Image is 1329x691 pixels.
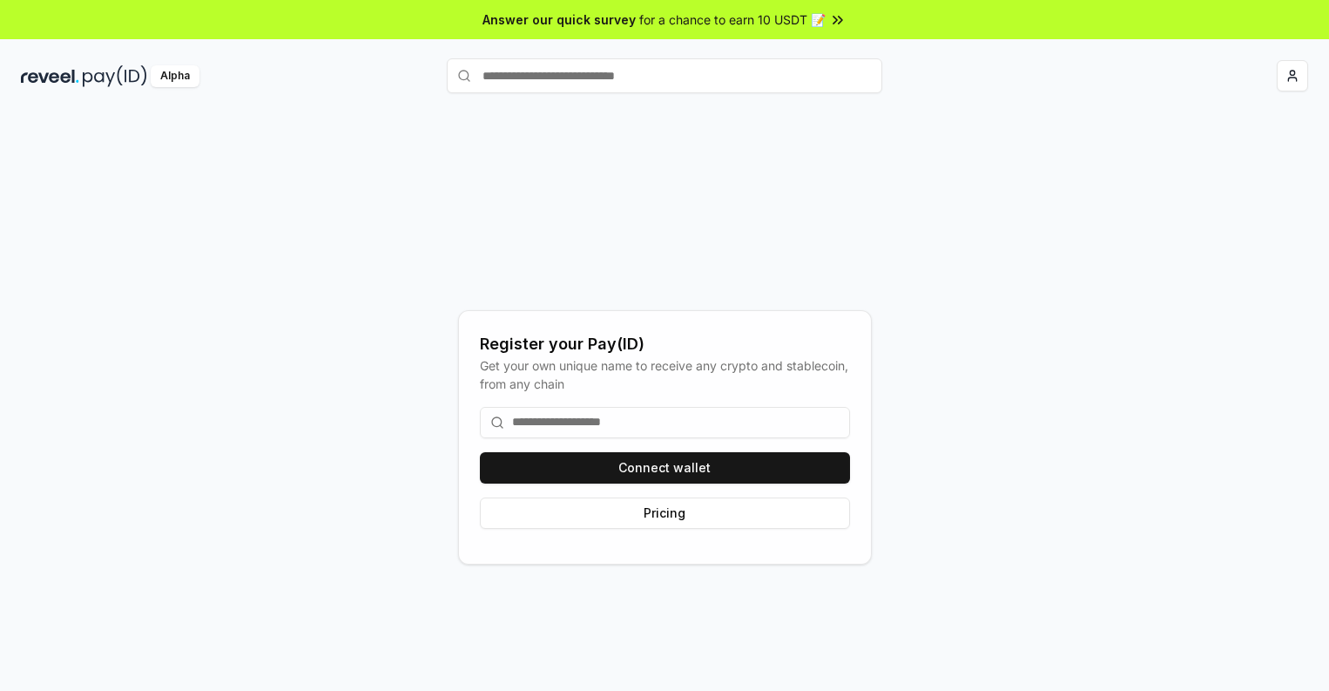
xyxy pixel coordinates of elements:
span: Answer our quick survey [482,10,636,29]
img: pay_id [83,65,147,87]
div: Alpha [151,65,199,87]
div: Register your Pay(ID) [480,332,850,356]
img: reveel_dark [21,65,79,87]
button: Connect wallet [480,452,850,484]
div: Get your own unique name to receive any crypto and stablecoin, from any chain [480,356,850,393]
button: Pricing [480,498,850,529]
span: for a chance to earn 10 USDT 📝 [639,10,826,29]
